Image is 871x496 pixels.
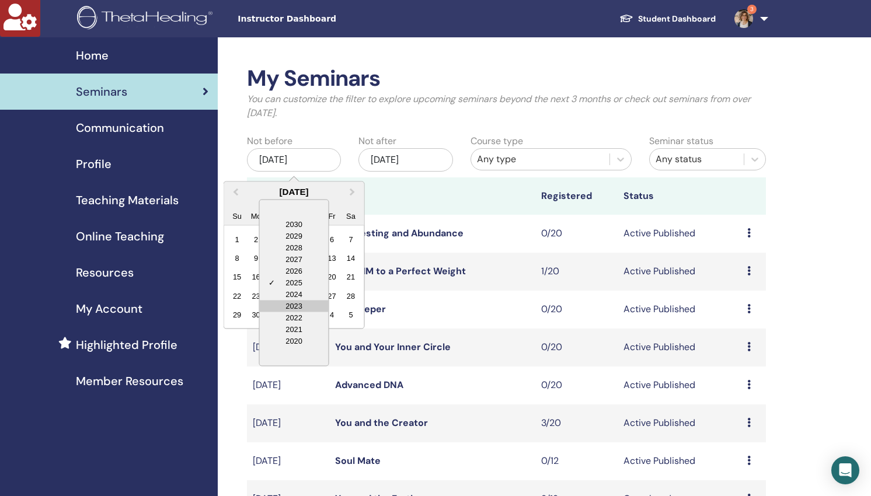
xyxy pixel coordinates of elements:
td: Active Published [618,291,741,329]
td: Active Published [618,329,741,366]
div: Choose Sunday, June 29th, 2025 [229,307,245,323]
div: Choose Monday, June 23rd, 2025 [248,288,264,303]
label: Not after [358,134,396,148]
div: Month June, 2025 [228,229,360,324]
div: Choose Date [224,181,365,329]
img: default.jpg [734,9,753,28]
div: 2030 [260,218,329,230]
label: Seminar status [649,134,713,148]
th: Registered [535,177,618,215]
div: Choose Sunday, June 22nd, 2025 [229,288,245,303]
span: Seminars [76,83,127,100]
span: Communication [76,119,164,137]
div: Choose Saturday, June 28th, 2025 [343,288,358,303]
div: 2023 [260,300,329,312]
div: [DATE] [224,186,364,196]
div: Fr [324,208,340,223]
td: 0/20 [535,215,618,253]
span: Teaching Materials [76,191,179,209]
div: 2025 [260,277,329,288]
div: Choose Friday, June 6th, 2025 [324,231,340,247]
td: [DATE] [247,404,329,442]
td: Active Published [618,404,741,442]
div: 2026 [260,265,329,277]
div: Choose Friday, July 4th, 2025 [324,307,340,323]
div: Choose Friday, June 20th, 2025 [324,269,340,285]
div: 2027 [260,253,329,265]
a: RHYTHM to a Perfect Weight [335,265,466,277]
div: Any type [477,152,604,166]
td: [DATE] [247,329,329,366]
div: 2029 [260,230,329,242]
th: Seminar [247,177,329,215]
div: Choose Saturday, July 5th, 2025 [343,307,358,323]
div: [DATE] [358,148,452,172]
div: [DATE] [247,148,341,172]
a: Soul Mate [335,455,381,467]
div: Any status [656,152,738,166]
span: Member Resources [76,372,183,390]
a: You and Your Inner Circle [335,341,451,353]
span: Profile [76,155,112,173]
td: Active Published [618,366,741,404]
td: Active Published [618,253,741,291]
div: Mo [248,208,264,223]
span: Online Teaching [76,228,164,245]
td: 0/20 [535,329,618,366]
a: Student Dashboard [610,8,725,30]
div: Choose Saturday, June 21st, 2025 [343,269,358,285]
span: Resources [76,264,134,281]
div: Choose Saturday, June 7th, 2025 [343,231,358,247]
div: Choose Sunday, June 8th, 2025 [229,250,245,266]
div: Choose Saturday, June 14th, 2025 [343,250,358,266]
div: Su [229,208,245,223]
div: Choose Monday, June 2nd, 2025 [248,231,264,247]
div: Choose Monday, June 16th, 2025 [248,269,264,285]
div: Choose Friday, June 27th, 2025 [324,288,340,303]
h2: My Seminars [247,65,766,92]
td: Active Published [618,215,741,253]
span: Home [76,47,109,64]
div: Choose Sunday, June 15th, 2025 [229,269,245,285]
div: Choose Sunday, June 1st, 2025 [229,231,245,247]
td: [DATE] [247,366,329,404]
td: 3/20 [535,404,618,442]
span: 3 [747,5,757,14]
div: 2022 [260,312,329,323]
a: Advanced DNA [335,379,403,391]
img: logo.png [77,6,217,32]
div: 2021 [260,323,329,335]
th: Status [618,177,741,215]
div: 2024 [260,288,329,300]
span: Instructor Dashboard [238,13,413,25]
span: Highlighted Profile [76,336,177,354]
span: My Account [76,300,142,317]
td: 0/20 [535,291,618,329]
td: Active Published [618,442,741,480]
span: ✓ [269,277,275,288]
div: 2028 [260,242,329,253]
td: 0/20 [535,366,618,404]
label: Not before [247,134,292,148]
a: You and the Creator [335,417,428,429]
div: Open Intercom Messenger [831,456,859,484]
div: Sa [343,208,358,223]
p: You can customize the filter to explore upcoming seminars beyond the next 3 months or check out s... [247,92,766,120]
div: Choose Friday, June 13th, 2025 [324,250,340,266]
td: 1/20 [535,253,618,291]
button: Next Month [344,183,363,201]
div: Choose Monday, June 30th, 2025 [248,307,264,323]
label: Course type [471,134,523,148]
td: [DATE] [247,442,329,480]
a: Manifesting and Abundance [335,227,464,239]
div: Choose Monday, June 9th, 2025 [248,250,264,266]
button: Previous Month [225,183,244,201]
div: 2020 [260,335,329,347]
img: graduation-cap-white.svg [619,13,633,23]
td: 0/12 [535,442,618,480]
